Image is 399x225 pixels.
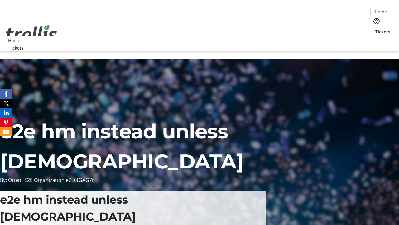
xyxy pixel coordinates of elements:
[371,8,391,15] a: Home
[370,28,395,35] a: Tickets
[8,37,20,44] span: Home
[9,45,24,51] span: Tickets
[4,37,24,44] a: Home
[4,45,29,51] a: Tickets
[375,28,390,35] span: Tickets
[370,15,383,27] button: Help
[370,35,383,47] button: Cart
[375,8,387,15] span: Home
[4,18,59,49] img: Orient E2E Organization eZL6tGAG7r's Logo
